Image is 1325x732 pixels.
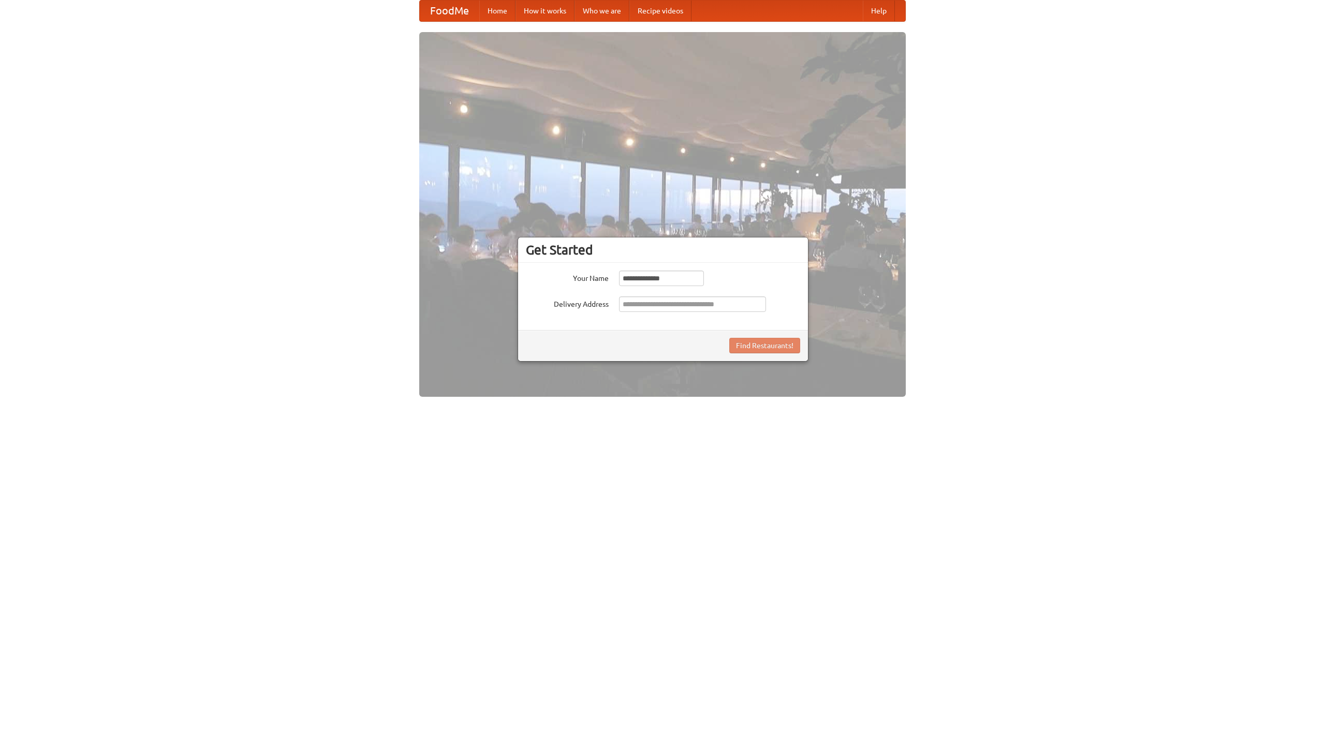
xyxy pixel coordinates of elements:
label: Delivery Address [526,296,609,309]
a: Recipe videos [629,1,691,21]
button: Find Restaurants! [729,338,800,353]
label: Your Name [526,271,609,283]
a: How it works [516,1,575,21]
a: Who we are [575,1,629,21]
h3: Get Started [526,242,800,258]
a: FoodMe [420,1,479,21]
a: Home [479,1,516,21]
a: Help [863,1,895,21]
